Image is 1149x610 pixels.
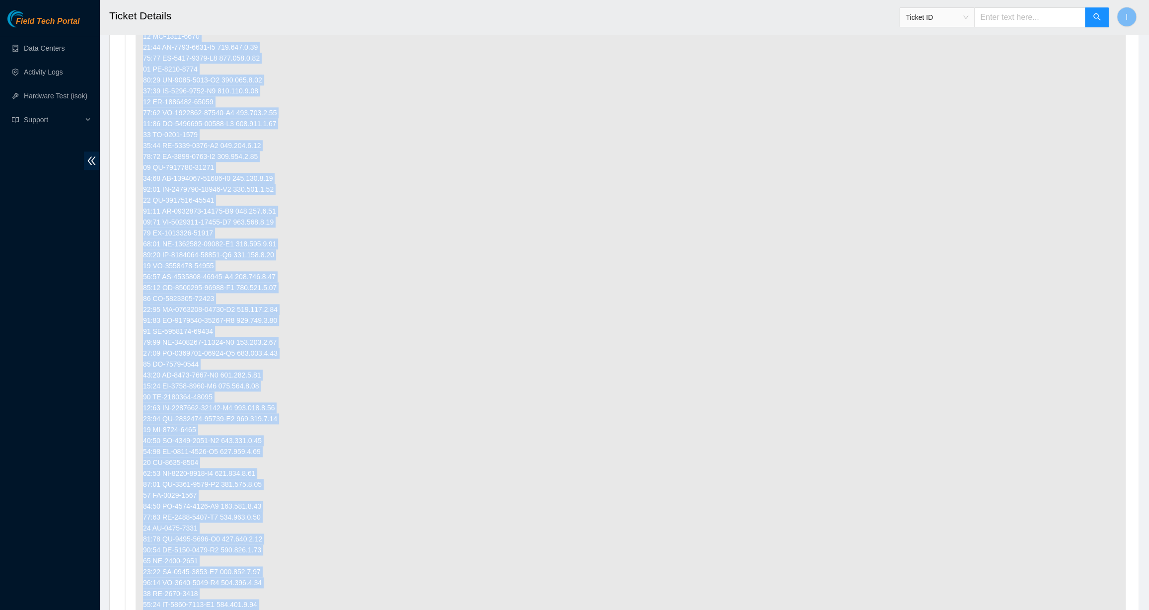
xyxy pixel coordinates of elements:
span: Ticket ID [906,10,968,25]
span: search [1093,13,1101,22]
span: I [1126,11,1128,23]
span: double-left [84,152,99,170]
span: read [12,116,19,123]
a: Data Centers [24,44,65,52]
span: Support [24,110,82,130]
a: Hardware Test (isok) [24,92,87,100]
button: search [1085,7,1109,27]
img: Akamai Technologies [7,10,50,27]
span: Field Tech Portal [16,17,79,26]
a: Akamai TechnologiesField Tech Portal [7,18,79,31]
button: I [1117,7,1137,27]
a: Activity Logs [24,68,63,76]
input: Enter text here... [974,7,1085,27]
